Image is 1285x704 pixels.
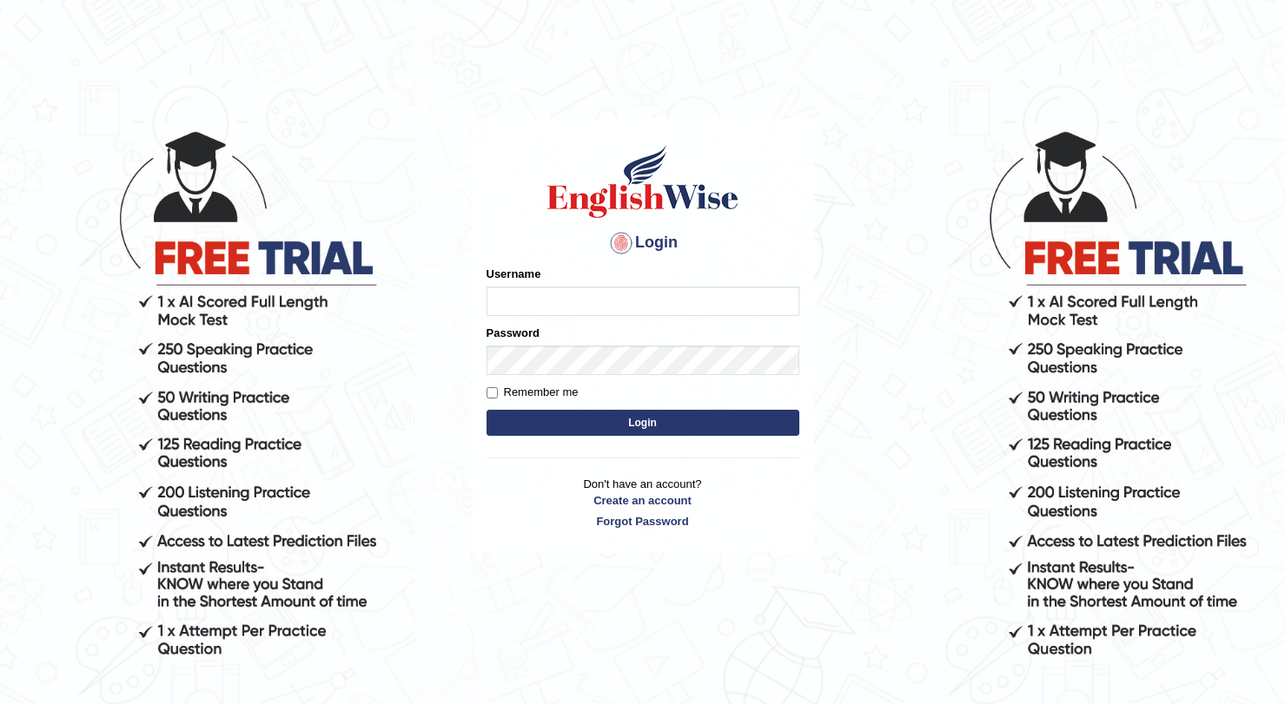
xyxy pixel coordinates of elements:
img: Logo of English Wise sign in for intelligent practice with AI [544,142,742,220]
label: Username [487,266,541,282]
a: Forgot Password [487,513,799,530]
button: Login [487,410,799,436]
label: Remember me [487,384,579,401]
input: Remember me [487,387,498,398]
h4: Login [487,229,799,257]
a: Create an account [487,492,799,509]
p: Don't have an account? [487,476,799,530]
label: Password [487,325,540,341]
